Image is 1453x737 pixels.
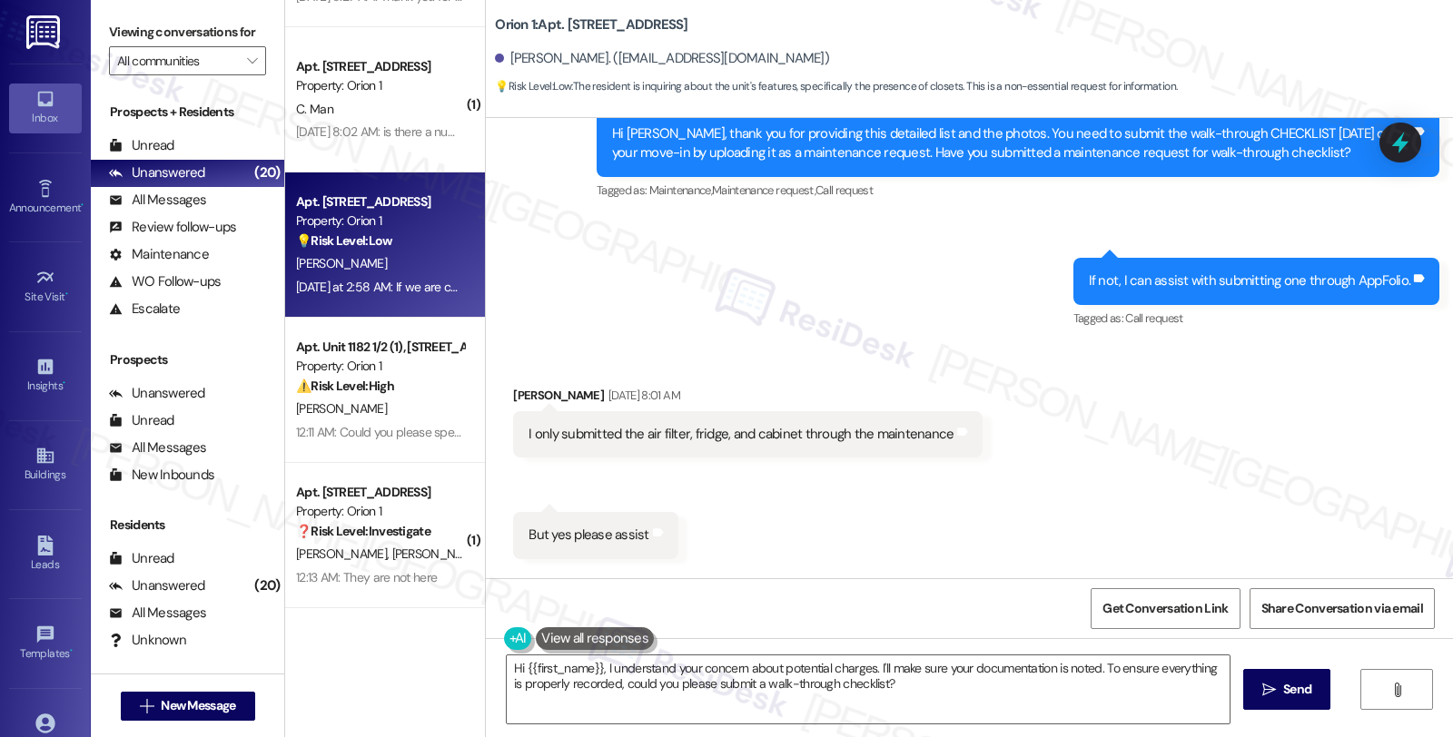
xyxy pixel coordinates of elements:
div: Prospects [91,350,284,369]
div: Unknown [109,631,186,650]
div: Apt. Unit 1182 1/2 (1), [STREET_ADDRESS] [296,338,464,357]
button: Send [1243,669,1331,710]
strong: ❓ Risk Level: Investigate [296,523,430,539]
label: Viewing conversations for [109,18,266,46]
span: Share Conversation via email [1261,599,1423,618]
textarea: Hi {{first_name}}, I understand your concern about potential charges. I'll make sure your documen... [507,655,1230,723]
div: 12:11 AM: Could you please specify the location of the non-working blinds? [296,424,682,440]
span: Maintenance , [649,182,712,198]
span: C. Man [296,101,333,117]
span: Maintenance request , [712,182,815,198]
span: [PERSON_NAME] [296,255,387,271]
span: [PERSON_NAME] [392,545,483,562]
span: • [70,644,73,657]
div: Residents [91,516,284,535]
div: But yes please assist [529,526,648,545]
div: Review follow-ups [109,218,236,237]
div: Property: Orion 1 [296,502,464,521]
span: [PERSON_NAME] [296,400,387,417]
span: Call request [815,182,873,198]
div: Hi [PERSON_NAME], thank you for providing this detailed list and the photos. You need to submit t... [612,124,1410,163]
i:  [1390,683,1404,697]
div: Prospects + Residents [91,103,284,122]
div: [PERSON_NAME]. ([EMAIL_ADDRESS][DOMAIN_NAME]) [495,49,829,68]
i:  [140,699,153,713]
div: Unread [109,549,174,568]
a: Site Visit • [9,262,82,311]
div: Maintenance [109,245,209,264]
button: Get Conversation Link [1091,588,1240,629]
div: WO Follow-ups [109,272,221,291]
span: • [63,377,65,389]
span: [PERSON_NAME] [296,545,392,562]
span: Call request [1125,310,1182,326]
span: • [81,199,84,211]
div: Apt. [STREET_ADDRESS] [296,57,464,76]
span: Send [1283,680,1311,699]
div: 12:13 AM: They are not here [296,569,437,585]
div: All Messages [109,438,206,457]
div: (20) [250,572,284,600]
div: Unanswered [109,384,205,403]
button: New Message [121,692,255,721]
div: I only submitted the air filter, fridge, and cabinet through the maintenance [529,425,954,444]
span: Get Conversation Link [1102,599,1228,618]
span: • [65,288,68,300]
div: Unread [109,411,174,430]
div: Property: Orion 1 [296,211,464,231]
div: Escalate [109,300,180,319]
a: Insights • [9,351,82,400]
div: Property: Orion 1 [296,76,464,95]
a: Inbox [9,84,82,133]
div: [DATE] at 2:58 AM: If we are charged any unreasonable expenses and it is deducted from our deposi... [296,279,1124,295]
div: All Messages [109,604,206,623]
i:  [1262,683,1276,697]
a: Leads [9,530,82,579]
div: All Messages [109,191,206,210]
div: [DATE] 8:02 AM: is there a number i can contact about the security and safety for our building? t... [296,123,1383,140]
i:  [247,54,257,68]
div: Unread [109,136,174,155]
div: If not, I can assist with submitting one through AppFolio. [1089,271,1411,290]
strong: 💡 Risk Level: Low [495,79,571,93]
div: Apt. [STREET_ADDRESS] [296,483,464,502]
img: ResiDesk Logo [26,15,64,49]
a: Buildings [9,440,82,489]
span: : The resident is inquiring about the unit's features, specifically the presence of closets. This... [495,77,1177,96]
strong: ⚠️ Risk Level: High [296,378,394,394]
div: (20) [250,159,284,187]
input: All communities [117,46,237,75]
div: Unanswered [109,163,205,182]
div: Apt. [STREET_ADDRESS] [296,192,464,211]
div: [DATE] 8:01 AM [604,386,680,405]
div: Tagged as: [1073,305,1440,331]
b: Orion 1: Apt. [STREET_ADDRESS] [495,15,687,34]
div: Property: Orion 1 [296,357,464,376]
div: Unanswered [109,576,205,595]
button: Share Conversation via email [1250,588,1435,629]
strong: 💡 Risk Level: Low [296,232,392,249]
span: New Message [161,696,235,715]
a: Templates • [9,619,82,668]
div: New Inbounds [109,466,214,485]
div: Tagged as: [597,177,1439,203]
div: [PERSON_NAME] [513,386,983,411]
